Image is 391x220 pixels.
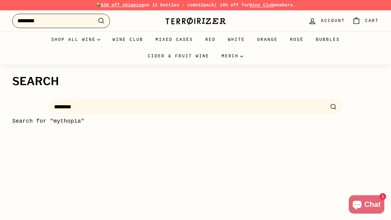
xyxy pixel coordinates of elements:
a: Mixed Cases [149,31,199,48]
strong: 12pack [198,3,214,8]
a: White [222,31,251,48]
p: Search for "mythopia" [12,117,379,126]
summary: Merch [215,48,249,64]
h1: Search [12,75,379,88]
a: Cart [349,12,382,30]
span: Cart [365,17,379,24]
a: Wine Club [106,31,149,48]
a: Red [199,31,222,48]
inbox-online-store-chat: Shopify online store chat [347,195,386,215]
p: 📦 on 12 bottles - code | 10% off for members. [12,2,379,9]
a: Cider & Fruit Wine [142,48,216,64]
summary: Shop all wine [45,31,107,48]
a: Wine Club [250,3,274,8]
a: Account [305,12,349,30]
span: Account [321,17,345,24]
span: $30 off shipping [101,3,144,8]
a: Rosé [284,31,310,48]
a: Bubbles [310,31,346,48]
a: Orange [251,31,284,48]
